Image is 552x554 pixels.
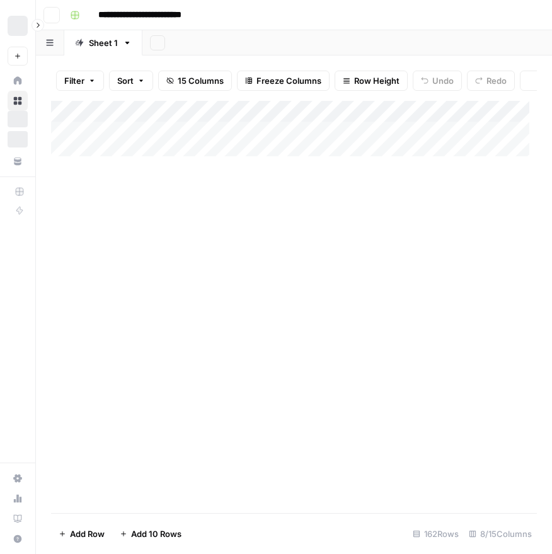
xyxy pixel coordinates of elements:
a: Browse [8,91,28,111]
span: Row Height [354,74,400,87]
a: Usage [8,488,28,509]
button: Redo [467,71,515,91]
span: Undo [432,74,454,87]
button: Add 10 Rows [112,524,189,544]
button: Freeze Columns [237,71,330,91]
span: Sort [117,74,134,87]
button: Row Height [335,71,408,91]
button: Sort [109,71,153,91]
div: 8/15 Columns [464,524,537,544]
a: Home [8,71,28,91]
button: Filter [56,71,104,91]
span: Add 10 Rows [131,528,181,540]
div: 162 Rows [408,524,464,544]
span: Add Row [70,528,105,540]
button: 15 Columns [158,71,232,91]
span: Redo [486,74,507,87]
span: 15 Columns [178,74,224,87]
a: Learning Hub [8,509,28,529]
button: Add Row [51,524,112,544]
a: Your Data [8,151,28,171]
a: Settings [8,468,28,488]
a: Sheet 1 [64,30,142,55]
span: Filter [64,74,84,87]
button: Undo [413,71,462,91]
button: Help + Support [8,529,28,549]
div: Sheet 1 [89,37,118,49]
span: Freeze Columns [256,74,321,87]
